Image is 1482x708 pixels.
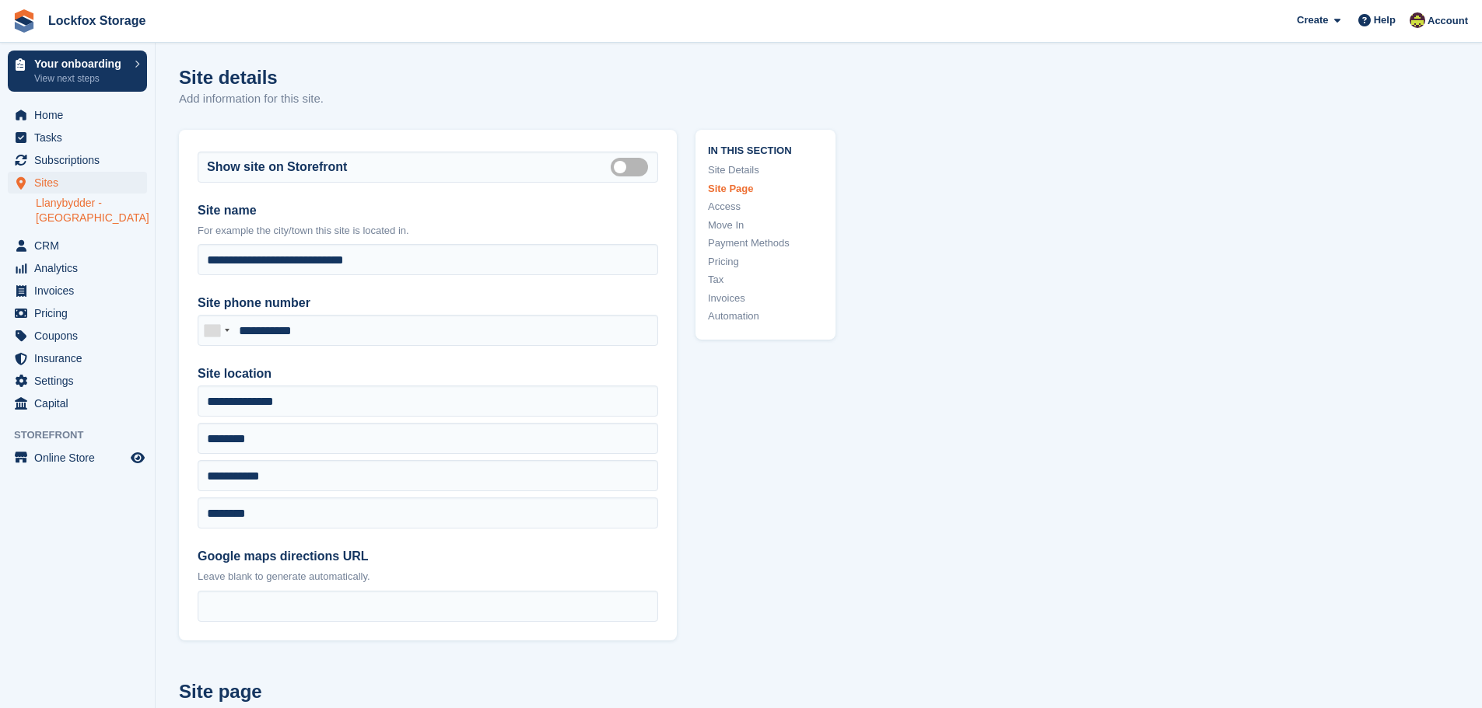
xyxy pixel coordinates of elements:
span: Create [1297,12,1328,28]
span: CRM [34,235,128,256]
span: Coupons [34,325,128,347]
p: Your onboarding [34,58,127,69]
span: In this section [708,142,823,157]
a: Your onboarding View next steps [8,51,147,92]
span: Account [1428,13,1468,29]
a: Payment Methods [708,235,823,251]
a: menu [8,172,147,194]
a: menu [8,104,147,126]
span: Analytics [34,257,128,279]
p: View next steps [34,71,127,85]
a: Automation [708,309,823,324]
span: Settings [34,370,128,392]
a: Tax [708,272,823,288]
a: menu [8,127,147,148]
span: Tasks [34,127,128,148]
a: Pricing [708,254,823,270]
span: Home [34,104,128,126]
a: menu [8,280,147,302]
a: menu [8,302,147,324]
a: menu [8,370,147,392]
a: menu [8,149,147,171]
a: menu [8,347,147,369]
a: Access [708,199,823,214]
p: Leave blank to generate automatically. [198,569,658,584]
span: Help [1374,12,1396,28]
h2: Site page [179,678,677,706]
label: Site location [198,364,658,383]
a: Lockfox Storage [42,8,152,33]
span: Online Store [34,447,128,469]
label: Show site on Storefront [207,158,347,176]
a: Invoices [708,291,823,306]
a: Site Details [708,162,823,178]
span: Insurance [34,347,128,369]
img: Dan Shepherd [1410,12,1425,28]
p: Add information for this site. [179,90,324,108]
a: Llanybydder - [GEOGRAPHIC_DATA] [36,196,147,225]
a: menu [8,235,147,256]
span: Pricing [34,302,128,324]
a: menu [8,392,147,414]
a: Preview store [128,448,147,467]
a: menu [8,257,147,279]
label: Google maps directions URL [198,547,658,566]
label: Is public [611,166,654,168]
label: Site phone number [198,294,658,312]
a: Move In [708,218,823,233]
a: menu [8,325,147,347]
img: stora-icon-8386f47178a22dfd0bd8f6a31ec36ba5ce8667c1dd55bd0f319d3a0aa187defe.svg [12,9,36,33]
a: Site Page [708,181,823,197]
a: menu [8,447,147,469]
span: Subscriptions [34,149,128,171]
span: Sites [34,172,128,194]
span: Capital [34,392,128,414]
span: Invoices [34,280,128,302]
span: Storefront [14,427,155,443]
p: For example the city/town this site is located in. [198,223,658,239]
label: Site name [198,201,658,220]
h1: Site details [179,67,324,88]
